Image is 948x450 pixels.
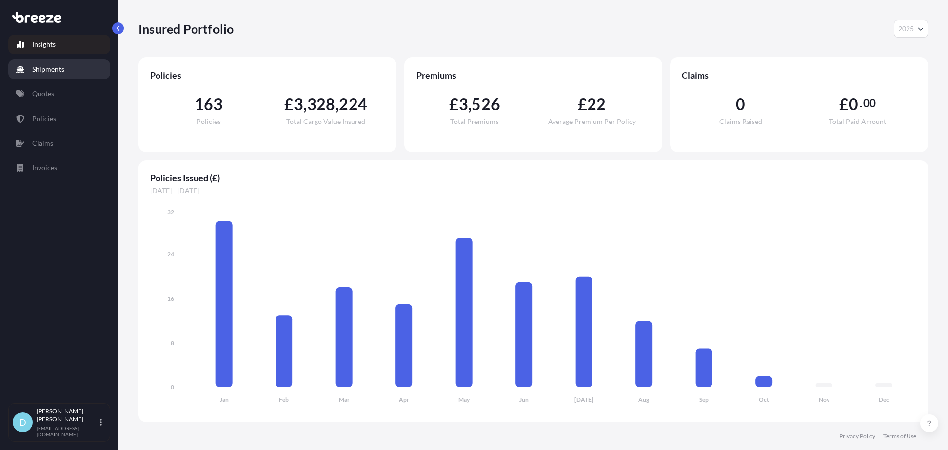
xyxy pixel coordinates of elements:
span: Claims [682,69,916,81]
tspan: Nov [819,396,830,403]
tspan: 24 [167,250,174,258]
a: Quotes [8,84,110,104]
span: 3 [459,96,468,112]
span: 328 [307,96,336,112]
span: 163 [195,96,223,112]
tspan: May [458,396,470,403]
span: Policies [197,118,221,125]
a: Claims [8,133,110,153]
p: Insights [32,40,56,49]
button: Year Selector [894,20,928,38]
p: Policies [32,114,56,123]
span: D [19,417,26,427]
tspan: 16 [167,295,174,302]
span: Policies Issued (£) [150,172,916,184]
span: £ [449,96,459,112]
tspan: 32 [167,208,174,216]
span: , [303,96,307,112]
span: . [860,99,862,107]
p: [EMAIL_ADDRESS][DOMAIN_NAME] [37,425,98,437]
a: Shipments [8,59,110,79]
tspan: Feb [279,396,289,403]
span: , [335,96,339,112]
span: £ [578,96,587,112]
p: Quotes [32,89,54,99]
span: Total Paid Amount [829,118,886,125]
tspan: [DATE] [574,396,593,403]
a: Invoices [8,158,110,178]
a: Policies [8,109,110,128]
span: Premiums [416,69,651,81]
tspan: Apr [399,396,409,403]
tspan: Dec [879,396,889,403]
span: 00 [863,99,876,107]
tspan: Sep [699,396,709,403]
span: 526 [472,96,500,112]
a: Insights [8,35,110,54]
span: 224 [339,96,367,112]
span: Total Premiums [450,118,499,125]
span: £ [839,96,849,112]
span: 0 [849,96,858,112]
tspan: 0 [171,383,174,391]
tspan: Aug [638,396,650,403]
tspan: Jan [220,396,229,403]
tspan: Mar [339,396,350,403]
a: Privacy Policy [839,432,875,440]
p: Shipments [32,64,64,74]
a: Terms of Use [883,432,916,440]
p: Insured Portfolio [138,21,234,37]
tspan: 8 [171,339,174,347]
p: [PERSON_NAME] [PERSON_NAME] [37,408,98,423]
p: Claims [32,138,53,148]
span: 2025 [898,24,914,34]
span: , [468,96,472,112]
tspan: Oct [759,396,769,403]
span: Claims Raised [719,118,762,125]
p: Invoices [32,163,57,173]
span: 0 [736,96,745,112]
span: [DATE] - [DATE] [150,186,916,196]
span: Total Cargo Value Insured [286,118,365,125]
span: Policies [150,69,385,81]
span: 3 [294,96,303,112]
span: £ [284,96,294,112]
tspan: Jun [519,396,529,403]
span: 22 [587,96,606,112]
span: Average Premium Per Policy [548,118,636,125]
